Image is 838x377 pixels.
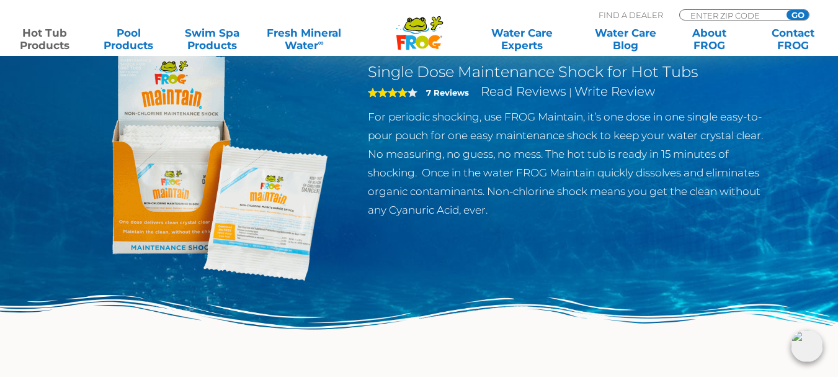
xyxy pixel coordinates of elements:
strong: 7 Reviews [426,88,469,98]
a: AboutFROG [677,27,742,52]
a: ContactFROG [760,27,826,52]
a: Fresh MineralWater∞ [264,27,345,52]
sup: ∞ [318,38,324,47]
a: Read Reviews [481,84,566,99]
a: Write Review [574,84,655,99]
a: Swim SpaProducts [180,27,245,52]
h2: Single Dose Maintenance Shock for Hot Tubs [368,63,773,81]
a: Hot TubProducts [12,27,78,52]
img: openIcon [791,330,823,362]
a: PoolProducts [96,27,161,52]
img: Frog_Maintain_Hero-2-v2.png [66,25,350,309]
p: For periodic shocking, use FROG Maintain, it’s one dose in one single easy-to-pour pouch for one ... [368,107,773,219]
span: | [569,86,572,98]
span: 4 [368,88,408,98]
p: Find A Dealer [599,9,663,20]
input: GO [787,10,809,20]
a: Water CareExperts [469,27,574,52]
a: Water CareBlog [593,27,658,52]
input: Zip Code Form [689,10,773,20]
